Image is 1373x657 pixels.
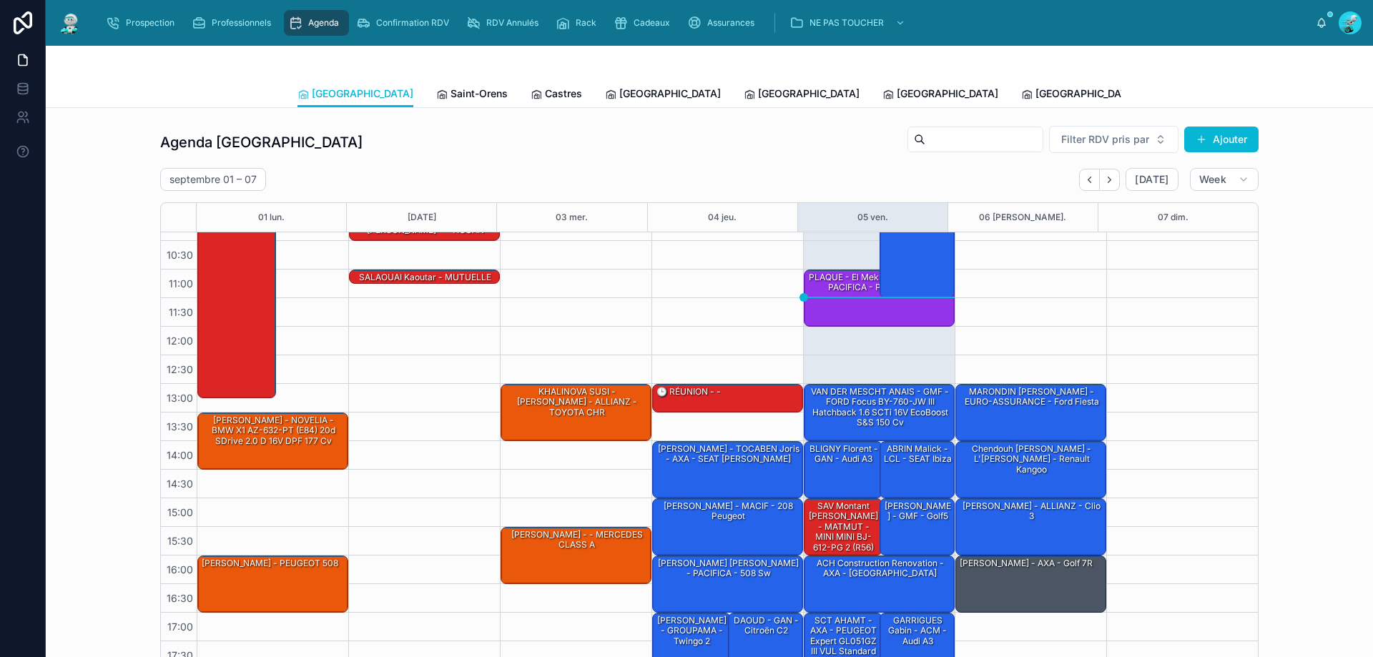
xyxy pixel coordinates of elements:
[198,156,275,397] div: Seb absent la matinée - -
[163,592,197,604] span: 16:30
[882,500,954,523] div: [PERSON_NAME] - GMF - Golf5
[979,203,1066,232] button: 06 [PERSON_NAME].
[882,443,954,466] div: ABRIN Malick - LCL - SEAT Ibiza
[198,556,348,612] div: [PERSON_NAME] - PEUGEOT 508
[880,442,955,498] div: ABRIN Malick - LCL - SEAT Ibiza
[655,614,729,648] div: [PERSON_NAME] - GROUPAMA - twingo 2
[556,203,588,232] button: 03 mer.
[163,249,197,261] span: 10:30
[653,442,802,498] div: [PERSON_NAME] - TOCABEN Joris - AXA - SEAT [PERSON_NAME]
[707,17,754,29] span: Assurances
[258,203,285,232] button: 01 lun.
[807,557,953,581] div: ACH construction renovation - AXA - [GEOGRAPHIC_DATA]
[163,420,197,433] span: 13:30
[545,87,582,101] span: Castres
[1158,203,1189,232] button: 07 dim.
[57,11,83,34] img: App logo
[1079,169,1100,191] button: Back
[655,557,802,581] div: [PERSON_NAME] [PERSON_NAME] - PACIFICA - 508 sw
[503,385,650,419] div: KHALINOVA SUSI - [PERSON_NAME] - ALLIANZ - TOYOTA CHR
[408,203,436,232] button: [DATE]
[165,277,197,290] span: 11:00
[653,556,802,612] div: [PERSON_NAME] [PERSON_NAME] - PACIFICA - 508 sw
[376,17,449,29] span: Confirmation RDV
[1035,87,1137,101] span: [GEOGRAPHIC_DATA]
[94,7,1316,39] div: scrollable content
[804,499,882,555] div: SAV montant [PERSON_NAME] - MATMUT - MINI MINI BJ-612-PG 2 (R56) One D 1.6 D 16V 90 cv
[958,385,1105,409] div: MARONDIN [PERSON_NAME] - EURO-ASSURANCE - Ford fiesta
[609,10,680,36] a: Cadeaux
[451,87,508,101] span: Saint-Orens
[956,556,1106,612] div: [PERSON_NAME] - AXA - Golf 7R
[352,10,459,36] a: Confirmation RDV
[436,81,508,109] a: Saint-Orens
[807,500,881,575] div: SAV montant [PERSON_NAME] - MATMUT - MINI MINI BJ-612-PG 2 (R56) One D 1.6 D 16V 90 cv
[807,443,881,466] div: BLIGNY Florent - GAN - Audi A3
[880,184,955,297] div: Toit pano - [PERSON_NAME] - AXA - cupra born
[809,17,884,29] span: NE PAS TOUCHER
[163,335,197,347] span: 12:00
[1049,126,1178,153] button: Select Button
[164,506,197,518] span: 15:00
[655,385,722,398] div: 🕒 RÉUNION - -
[807,271,953,295] div: PLAQUE - El Mekkaoui Lehoucine - PACIFICA - peugeot 3008
[655,443,802,466] div: [PERSON_NAME] - TOCABEN Joris - AXA - SEAT [PERSON_NAME]
[163,478,197,490] span: 14:30
[169,172,257,187] h2: septembre 01 – 07
[164,621,197,633] span: 17:00
[187,10,281,36] a: Professionnels
[551,10,606,36] a: Rack
[804,385,954,440] div: VAN DER MESCHT ANAIS - GMF - FORD Focus BY-760-JW III Hatchback 1.6 SCTi 16V EcoBoost S&S 150 cv
[501,528,651,583] div: [PERSON_NAME] - - MERCEDES CLASS A
[807,385,953,430] div: VAN DER MESCHT ANAIS - GMF - FORD Focus BY-760-JW III Hatchback 1.6 SCTi 16V EcoBoost S&S 150 cv
[653,385,802,412] div: 🕒 RÉUNION - -
[683,10,764,36] a: Assurances
[956,499,1106,555] div: [PERSON_NAME] - ALLIANZ - Clio 3
[708,203,737,232] button: 04 jeu.
[758,87,860,101] span: [GEOGRAPHIC_DATA]
[655,500,802,523] div: [PERSON_NAME] - MACIF - 208 Peugeot
[619,87,721,101] span: [GEOGRAPHIC_DATA]
[882,614,954,648] div: GARRIGUES Gabin - ACM - audi a3
[1199,173,1226,186] span: Week
[198,413,348,469] div: [PERSON_NAME] - NOVELIA - BMW X1 AZ-632-PT (E84) 20d sDrive 2.0 d 16V DPF 177 cv
[312,87,413,101] span: [GEOGRAPHIC_DATA]
[165,306,197,318] span: 11:30
[956,442,1106,498] div: Chendouh [PERSON_NAME] - L'[PERSON_NAME] - Renault kangoo
[297,81,413,108] a: [GEOGRAPHIC_DATA]
[731,614,802,638] div: DAOUD - GAN - Citroën C2
[531,81,582,109] a: Castres
[308,17,339,29] span: Agenda
[1061,132,1149,147] span: Filter RDV pris par
[958,443,1105,476] div: Chendouh [PERSON_NAME] - L'[PERSON_NAME] - Renault kangoo
[200,557,340,570] div: [PERSON_NAME] - PEUGEOT 508
[1021,81,1137,109] a: [GEOGRAPHIC_DATA]
[1126,168,1178,191] button: [DATE]
[880,499,955,555] div: [PERSON_NAME] - GMF - Golf5
[1100,169,1120,191] button: Next
[200,414,347,448] div: [PERSON_NAME] - NOVELIA - BMW X1 AZ-632-PT (E84) 20d sDrive 2.0 d 16V DPF 177 cv
[804,442,882,498] div: BLIGNY Florent - GAN - Audi A3
[653,499,802,555] div: [PERSON_NAME] - MACIF - 208 Peugeot
[882,81,998,109] a: [GEOGRAPHIC_DATA]
[212,17,271,29] span: Professionnels
[163,220,197,232] span: 10:00
[163,363,197,375] span: 12:30
[126,17,174,29] span: Prospection
[503,528,650,552] div: [PERSON_NAME] - - MERCEDES CLASS A
[634,17,670,29] span: Cadeaux
[1184,127,1259,152] a: Ajouter
[486,17,538,29] span: RDV Annulés
[958,500,1105,523] div: [PERSON_NAME] - ALLIANZ - Clio 3
[857,203,888,232] button: 05 ven.
[744,81,860,109] a: [GEOGRAPHIC_DATA]
[501,385,651,440] div: KHALINOVA SUSI - [PERSON_NAME] - ALLIANZ - TOYOTA CHR
[350,270,499,285] div: SALAOUAI Kaoutar - MUTUELLE DE POITIERS - Clio 4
